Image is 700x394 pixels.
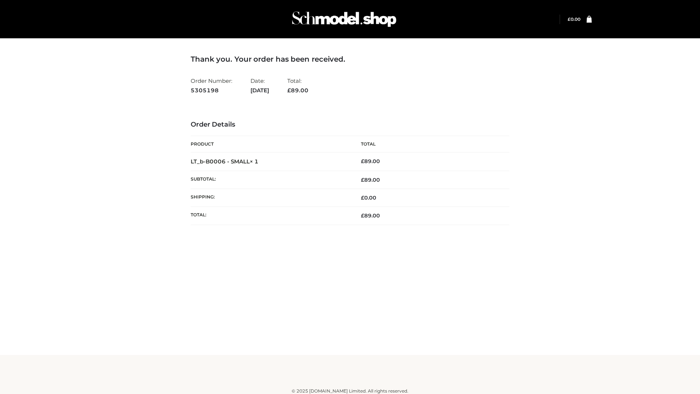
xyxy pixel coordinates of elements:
span: £ [361,194,364,201]
h3: Thank you. Your order has been received. [191,55,509,63]
strong: × 1 [250,158,258,165]
li: Date: [250,74,269,97]
img: Schmodel Admin 964 [289,5,399,34]
span: 89.00 [361,212,380,219]
span: £ [568,16,571,22]
span: £ [361,158,364,165]
span: 89.00 [287,87,308,94]
bdi: 0.00 [361,194,376,201]
th: Product [191,136,350,152]
li: Order Number: [191,74,232,97]
span: £ [361,212,364,219]
th: Total: [191,207,350,225]
strong: [DATE] [250,86,269,95]
strong: LT_b-B0006 - SMALL [191,158,258,165]
bdi: 89.00 [361,158,380,165]
th: Shipping: [191,189,350,207]
a: £0.00 [568,16,580,22]
span: £ [287,87,291,94]
span: 89.00 [361,177,380,183]
li: Total: [287,74,308,97]
h3: Order Details [191,121,509,129]
th: Subtotal: [191,171,350,189]
strong: 5305198 [191,86,232,95]
span: £ [361,177,364,183]
bdi: 0.00 [568,16,580,22]
th: Total [350,136,509,152]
